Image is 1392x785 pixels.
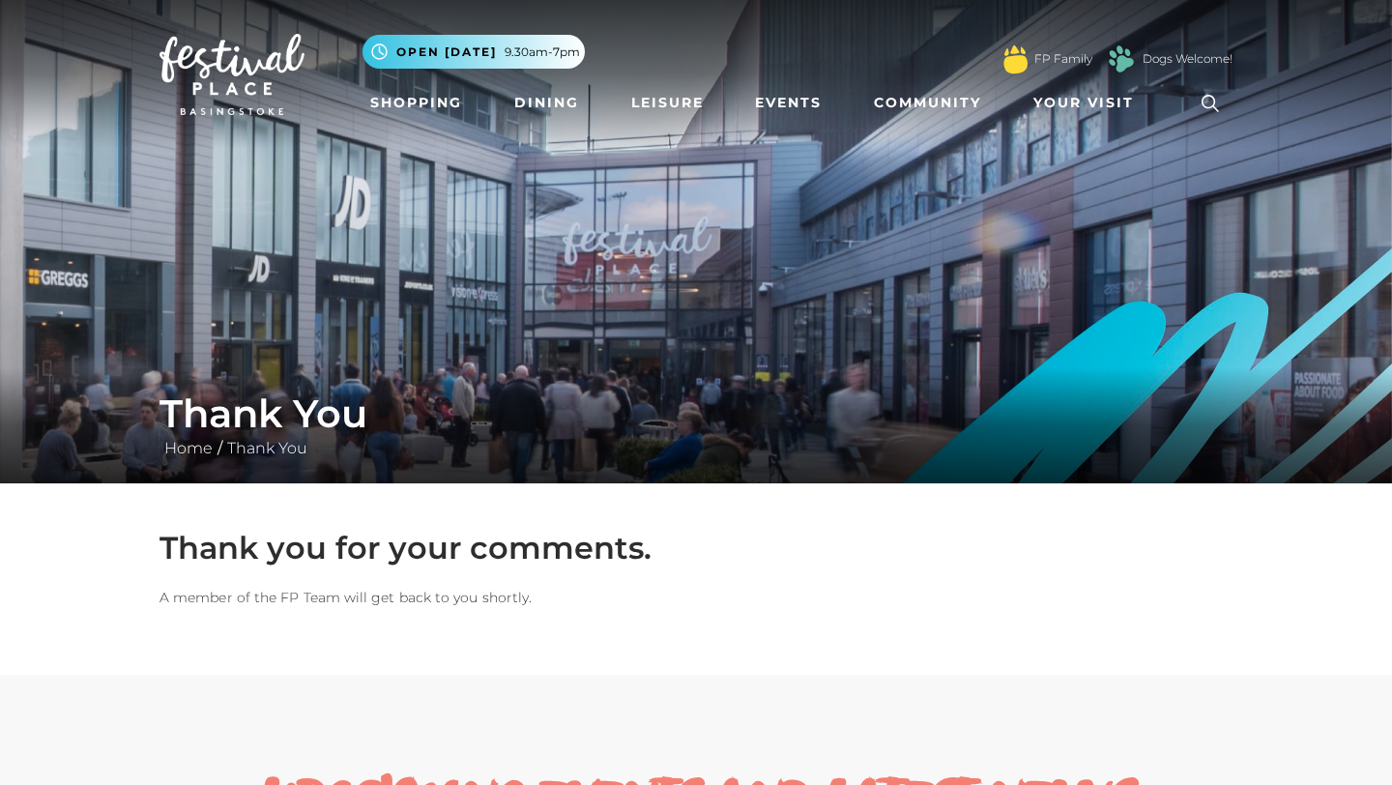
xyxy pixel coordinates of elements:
span: Your Visit [1033,93,1134,113]
h2: Thank you for your comments. [159,530,1232,567]
a: Shopping [362,85,470,121]
a: Community [866,85,989,121]
a: Home [159,439,217,457]
span: Open [DATE] [396,44,497,61]
p: A member of the FP Team will get back to you shortly. [159,586,1232,609]
button: Open [DATE] 9.30am-7pm [362,35,585,69]
div: / [145,391,1247,460]
img: Festival Place Logo [159,34,304,115]
a: Dining [507,85,587,121]
a: FP Family [1034,50,1092,68]
a: Thank You [222,439,312,457]
a: Leisure [623,85,711,121]
h1: Thank You [159,391,1232,437]
a: Events [747,85,829,121]
span: 9.30am-7pm [505,44,580,61]
a: Your Visit [1026,85,1151,121]
a: Dogs Welcome! [1143,50,1232,68]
